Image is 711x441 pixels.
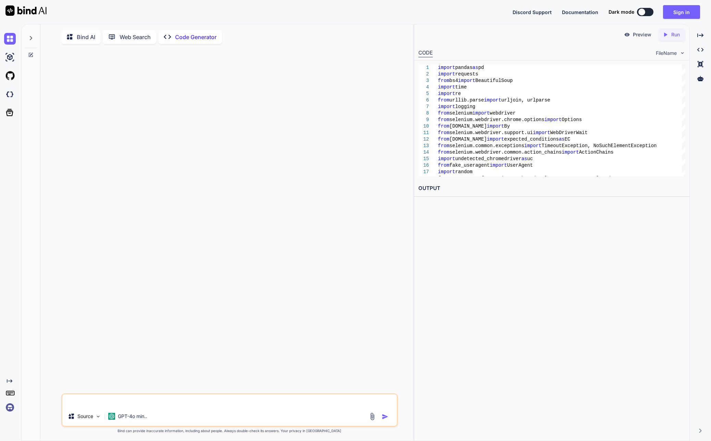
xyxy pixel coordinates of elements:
[438,136,450,142] span: from
[77,33,95,41] p: Bind AI
[455,65,472,70] span: pandas
[450,97,484,103] span: urllib.parse
[77,413,93,420] p: Source
[418,49,433,57] div: CODE
[513,9,552,16] button: Discord Support
[455,156,521,162] span: undetected_chromedriver
[418,143,429,149] div: 13
[455,104,475,109] span: logging
[61,428,398,433] p: Bind can provide inaccurate information, including about people. Always double-check its answers....
[679,50,685,56] img: chevron down
[438,65,455,70] span: import
[5,5,47,16] img: Bind AI
[487,123,504,129] span: import
[455,71,478,77] span: requests
[624,32,630,38] img: preview
[450,117,544,122] span: selenium.webdriver.chrome.options
[504,123,510,129] span: By
[438,84,455,90] span: import
[522,156,527,162] span: as
[438,156,455,162] span: import
[438,97,450,103] span: from
[418,104,429,110] div: 7
[562,150,579,155] span: import
[175,33,217,41] p: Code Generator
[95,414,101,419] img: Pick Models
[455,84,467,90] span: time
[559,136,565,142] span: as
[484,97,501,103] span: import
[414,180,689,196] h2: OUTPUT
[455,91,461,96] span: re
[544,117,562,122] span: import
[487,136,504,142] span: import
[501,97,550,103] span: urljoin, urlparse
[450,163,490,168] span: fake_useragent
[473,65,478,70] span: as
[418,97,429,104] div: 6
[418,117,429,123] div: 9
[4,51,16,63] img: ai-studio
[490,110,516,116] span: webdriver
[450,176,501,181] span: concurrent.futures
[663,5,700,19] button: Sign in
[418,110,429,117] div: 8
[518,176,611,181] span: ThreadPoolExecutor, as_completed
[524,143,541,148] span: import
[4,88,16,100] img: darkCloudIdeIcon
[504,136,559,142] span: expected_conditions
[418,175,429,182] div: 18
[4,402,16,413] img: signin
[671,31,680,38] p: Run
[438,130,450,135] span: from
[418,156,429,162] div: 15
[418,71,429,78] div: 2
[633,31,651,38] p: Preview
[108,413,115,420] img: GPT-4o mini
[438,176,450,181] span: from
[438,169,455,175] span: import
[513,9,552,15] span: Discord Support
[458,78,475,83] span: import
[418,136,429,143] div: 12
[418,130,429,136] div: 11
[418,78,429,84] div: 3
[527,156,533,162] span: uc
[418,149,429,156] div: 14
[418,64,429,71] div: 1
[4,33,16,45] img: chat
[418,169,429,175] div: 17
[4,70,16,82] img: githubLight
[656,50,677,57] span: FileName
[501,176,518,181] span: import
[382,413,389,420] img: icon
[118,413,147,420] p: GPT-4o min..
[450,78,458,83] span: bs4
[438,117,450,122] span: from
[418,91,429,97] div: 5
[438,143,450,148] span: from
[120,33,151,41] p: Web Search
[565,136,571,142] span: EC
[562,117,582,122] span: Options
[455,169,472,175] span: random
[609,9,634,15] span: Dark mode
[562,9,598,15] span: Documentation
[490,163,507,168] span: import
[438,123,450,129] span: from
[450,150,562,155] span: selenium.webdriver.common.action_chains
[438,110,450,116] span: from
[450,130,533,135] span: selenium.webdriver.support.ui
[438,150,450,155] span: from
[438,91,455,96] span: import
[542,143,657,148] span: TimeoutException, NoSuchElementException
[450,123,487,129] span: [DOMAIN_NAME]
[450,110,473,116] span: selenium
[438,163,450,168] span: from
[418,84,429,91] div: 4
[418,123,429,130] div: 10
[533,130,550,135] span: import
[438,78,450,83] span: from
[579,150,614,155] span: ActionChains
[478,65,484,70] span: pd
